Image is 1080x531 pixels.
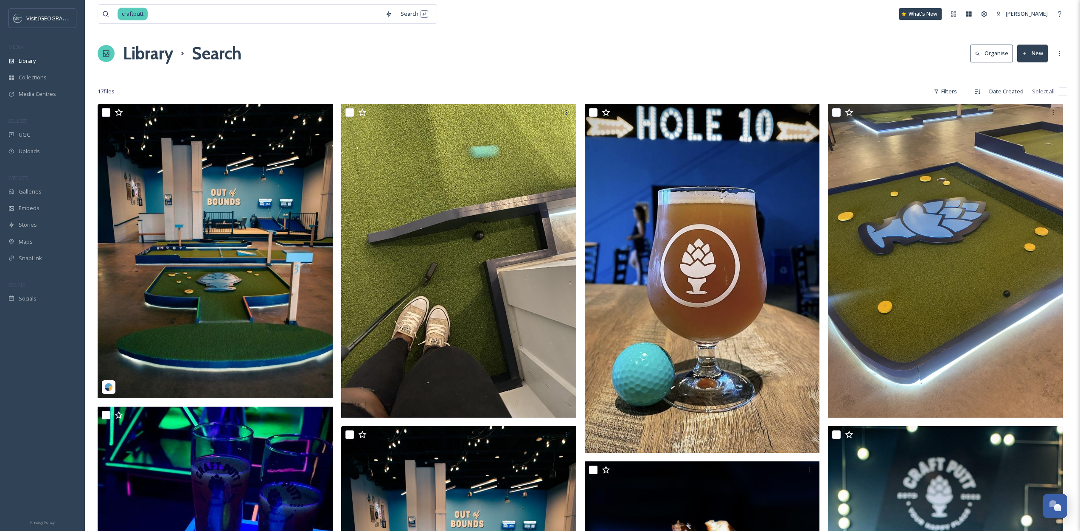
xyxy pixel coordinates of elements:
[899,8,942,20] a: What's New
[585,104,820,453] img: craftputt1.jpg
[929,83,961,100] div: Filters
[19,204,39,212] span: Embeds
[19,254,42,262] span: SnapLink
[828,104,1063,417] img: craftputt2.jpg
[1043,494,1067,518] button: Open Chat
[8,118,27,124] span: COLLECT
[8,174,28,181] span: WIDGETS
[341,104,576,417] img: craftputt3.jpg
[19,221,37,229] span: Stories
[985,83,1028,100] div: Date Created
[118,8,148,20] span: craftputt
[26,14,92,22] span: Visit [GEOGRAPHIC_DATA]
[19,295,36,303] span: Socials
[970,45,1017,62] a: Organise
[19,188,42,196] span: Galleries
[98,87,115,96] span: 17 file s
[1032,87,1055,96] span: Select all
[104,383,113,391] img: snapsea-logo.png
[192,41,241,66] h1: Search
[19,131,30,139] span: UGC
[30,517,55,527] a: Privacy Policy
[19,238,33,246] span: Maps
[19,147,40,155] span: Uploads
[8,281,25,288] span: SOCIALS
[14,14,22,22] img: c3es6xdrejuflcaqpovn.png
[970,45,1013,62] button: Organise
[8,44,23,50] span: MEDIA
[992,6,1052,22] a: [PERSON_NAME]
[19,90,56,98] span: Media Centres
[19,57,36,65] span: Library
[123,41,173,66] a: Library
[19,73,47,81] span: Collections
[1017,45,1048,62] button: New
[1006,10,1048,17] span: [PERSON_NAME]
[396,6,432,22] div: Search
[98,104,333,398] img: craftputt_03312025_18030474184800694.jpg
[30,520,55,525] span: Privacy Policy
